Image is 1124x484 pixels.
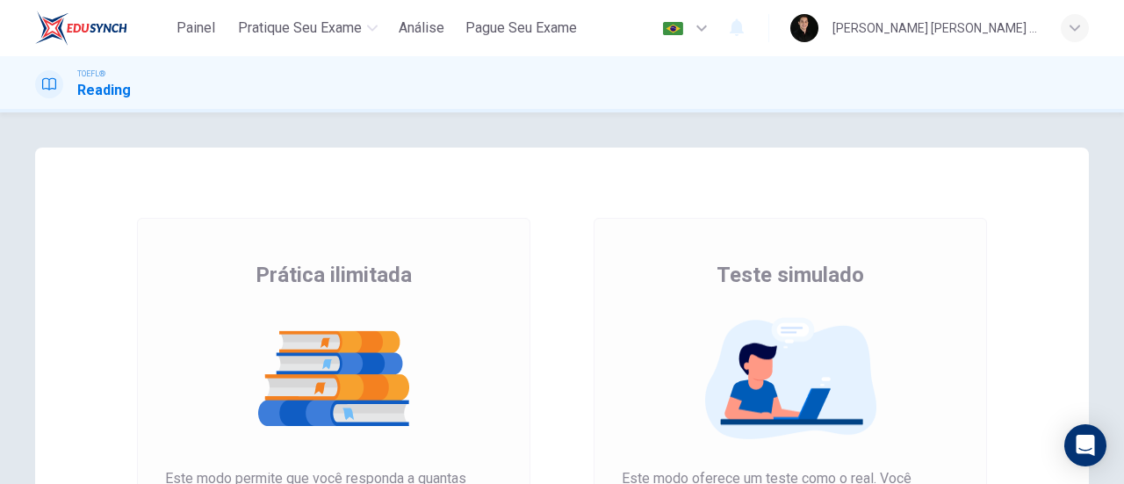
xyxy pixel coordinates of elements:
[832,18,1040,39] div: [PERSON_NAME] [PERSON_NAME] [PERSON_NAME]
[77,80,131,101] h1: Reading
[465,18,577,39] span: Pague Seu Exame
[662,22,684,35] img: pt
[458,12,584,44] button: Pague Seu Exame
[256,261,412,289] span: Prática ilimitada
[231,12,385,44] button: Pratique seu exame
[717,261,864,289] span: Teste simulado
[35,11,168,46] a: EduSynch logo
[77,68,105,80] span: TOEFL®
[1064,424,1106,466] div: Open Intercom Messenger
[790,14,818,42] img: Profile picture
[35,11,127,46] img: EduSynch logo
[392,12,451,44] button: Análise
[177,18,215,39] span: Painel
[399,18,444,39] span: Análise
[168,12,224,44] button: Painel
[238,18,362,39] span: Pratique seu exame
